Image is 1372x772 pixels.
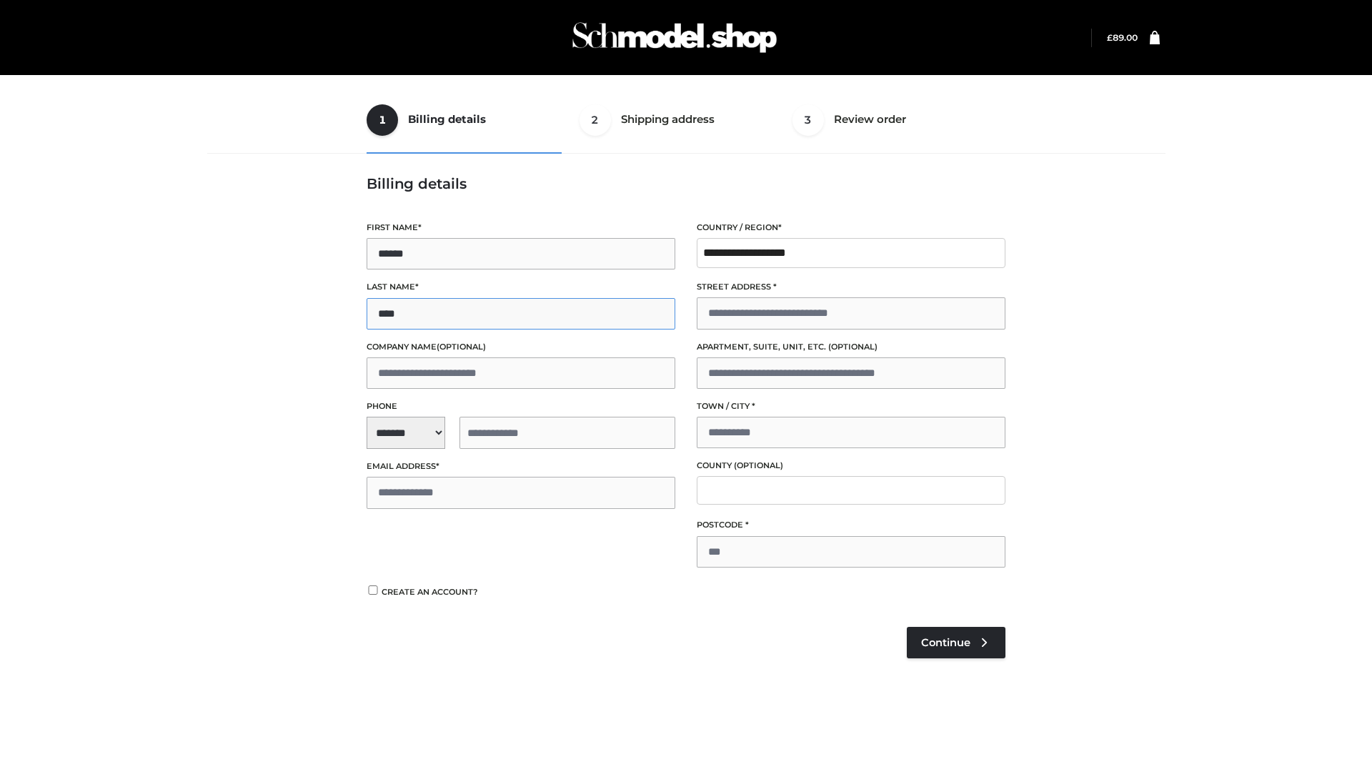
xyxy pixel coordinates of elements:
label: Apartment, suite, unit, etc. [697,340,1005,354]
label: Company name [367,340,675,354]
label: Country / Region [697,221,1005,234]
label: Postcode [697,518,1005,532]
span: (optional) [734,460,783,470]
label: Email address [367,460,675,473]
label: Last name [367,280,675,294]
label: Street address [697,280,1005,294]
label: Phone [367,400,675,413]
span: Continue [921,636,970,649]
bdi: 89.00 [1107,32,1138,43]
label: Town / City [697,400,1005,413]
span: (optional) [437,342,486,352]
span: £ [1107,32,1113,43]
h3: Billing details [367,175,1005,192]
a: Continue [907,627,1005,658]
span: Create an account? [382,587,478,597]
label: County [697,459,1005,472]
span: (optional) [828,342,878,352]
a: £89.00 [1107,32,1138,43]
img: Schmodel Admin 964 [567,9,782,66]
label: First name [367,221,675,234]
input: Create an account? [367,585,379,595]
